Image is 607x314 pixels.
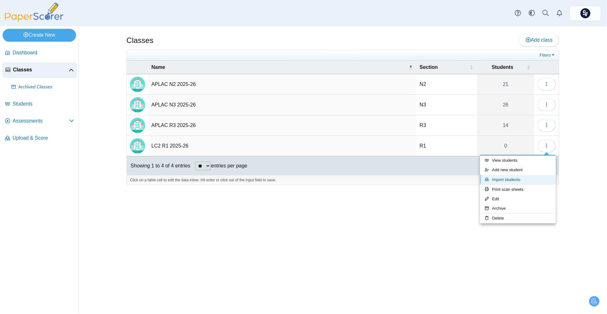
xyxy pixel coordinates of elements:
[9,80,77,95] a: Archived Classes
[420,64,438,70] span: Section
[13,118,69,124] span: Assessments
[130,118,145,133] img: Locally created class
[130,97,145,112] img: Locally created class
[480,194,556,204] a: Edit
[3,3,66,22] img: PaperScorer
[148,115,416,136] td: APLAC R3 2025-26
[416,95,477,115] td: N3
[18,84,74,90] span: Archived Classes
[477,115,534,136] a: 14
[151,64,165,70] span: Name
[480,185,556,194] a: Print scan sheets
[480,165,556,175] a: Add new student
[470,61,474,74] span: Section : Activate to sort
[526,37,553,43] span: Add class
[580,8,591,18] span: Chris Paolelli
[127,35,153,46] h1: Classes
[416,136,477,156] td: R1
[148,95,416,115] td: APLAC N3 2025-26
[148,136,416,156] td: LC2 R1 2025-26
[130,138,145,154] img: Locally created class
[480,214,556,223] a: Delete
[480,204,556,213] a: Archive
[477,95,534,115] a: 26
[416,115,477,136] td: R3
[13,100,74,107] span: Students
[148,74,416,95] td: APLAC N2 2025-26
[409,61,413,74] span: Name : Activate to invert sorting
[130,77,145,92] img: Locally created class
[527,61,531,74] span: Students : Activate to sort
[580,8,591,18] img: ps.PvyhDibHWFIxMkTk
[3,45,77,61] a: Dashboard
[416,74,477,95] td: N2
[3,131,77,146] a: Upload & Score
[477,74,534,94] a: 21
[3,29,76,41] a: Create New
[538,52,557,58] a: Filters
[480,156,556,165] a: View students
[3,17,66,23] a: PaperScorer
[3,63,77,78] a: Classes
[127,156,190,175] div: Showing 1 to 4 of 4 entries
[13,49,74,56] span: Dashboard
[127,175,559,185] div: Click on a table cell to edit the data inline. Hit enter or click out of the input field to save.
[492,64,513,70] span: Students
[13,135,74,142] span: Upload & Score
[3,97,77,112] a: Students
[570,6,601,21] a: ps.PvyhDibHWFIxMkTk
[3,114,77,129] a: Assessments
[480,175,556,184] a: Import students
[519,34,559,46] a: Add class
[477,136,534,156] a: 0
[211,163,247,168] label: entries per page
[13,66,69,73] span: Classes
[553,6,567,20] a: Alerts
